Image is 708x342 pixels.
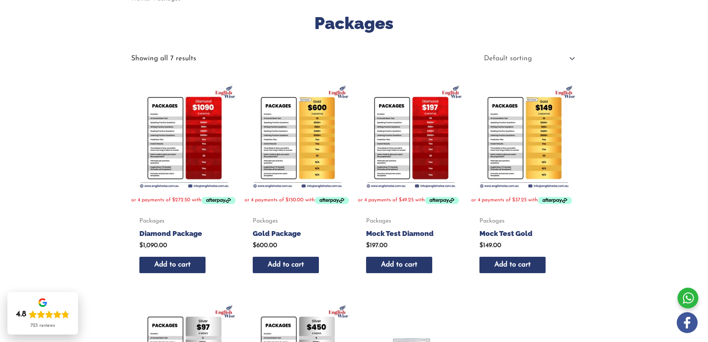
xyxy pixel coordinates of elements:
h2: Gold Package [253,229,342,238]
h2: Mock Test Diamond [366,229,455,238]
img: Mock Test Gold [471,83,577,189]
span: Packages [253,217,342,225]
bdi: 1,090.00 [139,242,167,249]
span: Packages [366,217,455,225]
span: $ [253,242,256,249]
bdi: 600.00 [253,242,277,249]
a: Add to cart: “Diamond Package” [139,257,206,274]
a: Gold Package [253,229,342,242]
span: Packages [139,217,228,225]
span: Packages [479,217,568,225]
img: Mock Test Diamond [358,83,464,189]
bdi: 197.00 [366,242,388,249]
img: Diamond Package [131,83,237,189]
img: Gold Package [245,83,350,189]
h2: Diamond Package [139,229,228,238]
a: Diamond Package [139,229,228,242]
p: Showing all 7 results [131,55,196,62]
span: $ [139,242,143,249]
a: Add to cart: “Gold Package” [253,257,319,274]
a: Add to cart: “Mock Test Diamond” [366,257,432,274]
h1: Packages [131,12,577,35]
a: Add to cart: “Mock Test Gold” [479,257,546,274]
a: Mock Test Gold [479,229,568,242]
div: Rating: 4.8 out of 5 [16,309,69,320]
span: $ [479,242,483,249]
select: Shop order [478,52,577,66]
span: $ [366,242,370,249]
div: 4.8 [16,309,26,320]
bdi: 149.00 [479,242,501,249]
a: Mock Test Diamond [366,229,455,242]
img: white-facebook.png [677,312,698,333]
h2: Mock Test Gold [479,229,568,238]
div: 723 reviews [30,323,55,329]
